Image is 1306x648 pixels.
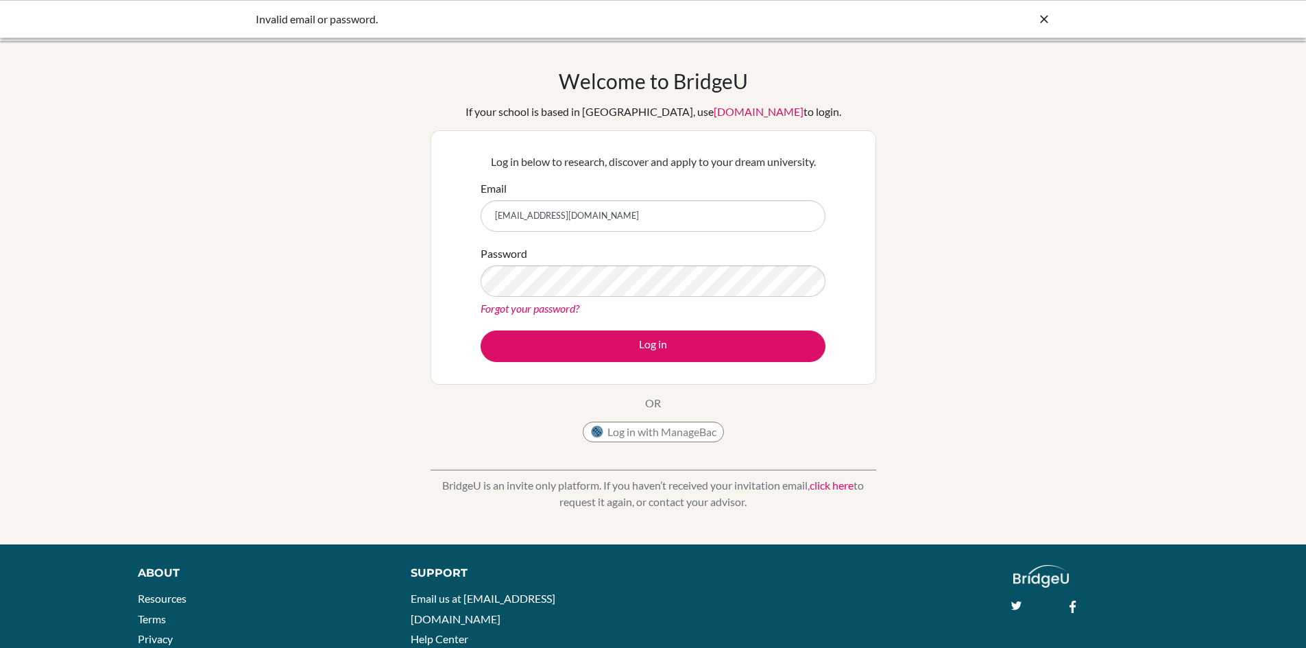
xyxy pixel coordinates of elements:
[411,565,637,581] div: Support
[714,105,803,118] a: [DOMAIN_NAME]
[138,565,380,581] div: About
[559,69,748,93] h1: Welcome to BridgeU
[411,592,555,625] a: Email us at [EMAIL_ADDRESS][DOMAIN_NAME]
[645,395,661,411] p: OR
[138,592,186,605] a: Resources
[465,104,841,120] div: If your school is based in [GEOGRAPHIC_DATA], use to login.
[431,477,876,510] p: BridgeU is an invite only platform. If you haven’t received your invitation email, to request it ...
[810,479,854,492] a: click here
[583,422,724,442] button: Log in with ManageBac
[411,632,468,645] a: Help Center
[1013,565,1069,588] img: logo_white@2x-f4f0deed5e89b7ecb1c2cc34c3e3d731f90f0f143d5ea2071677605dd97b5244.png
[481,245,527,262] label: Password
[481,180,507,197] label: Email
[481,154,825,170] p: Log in below to research, discover and apply to your dream university.
[138,612,166,625] a: Terms
[138,632,173,645] a: Privacy
[481,302,579,315] a: Forgot your password?
[256,11,845,27] div: Invalid email or password.
[481,331,825,362] button: Log in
